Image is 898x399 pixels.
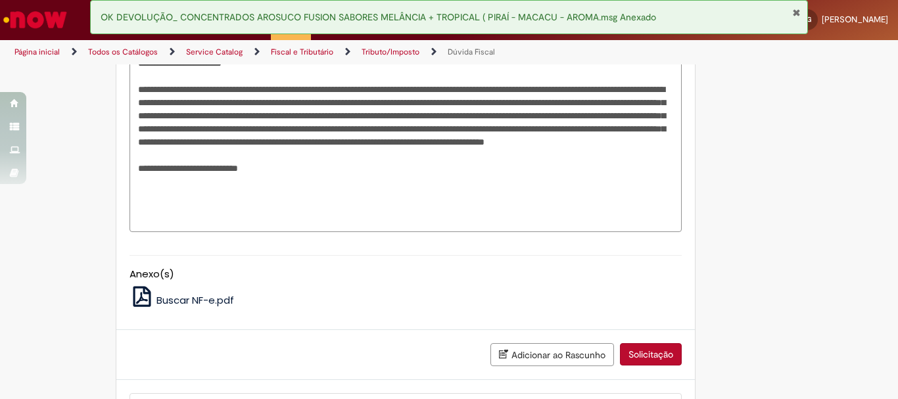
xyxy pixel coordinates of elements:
span: OK DEVOLUÇÃO_ CONCENTRADOS AROSUCO FUSION SABORES MELÂNCIA + TROPICAL ( PIRAÍ - MACACU - AROMA.ms... [101,11,656,23]
h5: Anexo(s) [130,269,682,280]
span: Buscar NF-e.pdf [156,293,234,307]
a: Tributo/Imposto [362,47,419,57]
a: Service Catalog [186,47,243,57]
button: Adicionar ao Rascunho [490,343,614,366]
img: ServiceNow [1,7,69,33]
a: Fiscal e Tributário [271,47,333,57]
a: Dúvida Fiscal [448,47,495,57]
a: Página inicial [14,47,60,57]
textarea: Descrição [130,12,682,232]
a: Buscar NF-e.pdf [130,293,235,307]
button: Solicitação [620,343,682,365]
button: Fechar Notificação [792,7,801,18]
a: Todos os Catálogos [88,47,158,57]
ul: Trilhas de página [10,40,589,64]
span: [PERSON_NAME] [822,14,888,25]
